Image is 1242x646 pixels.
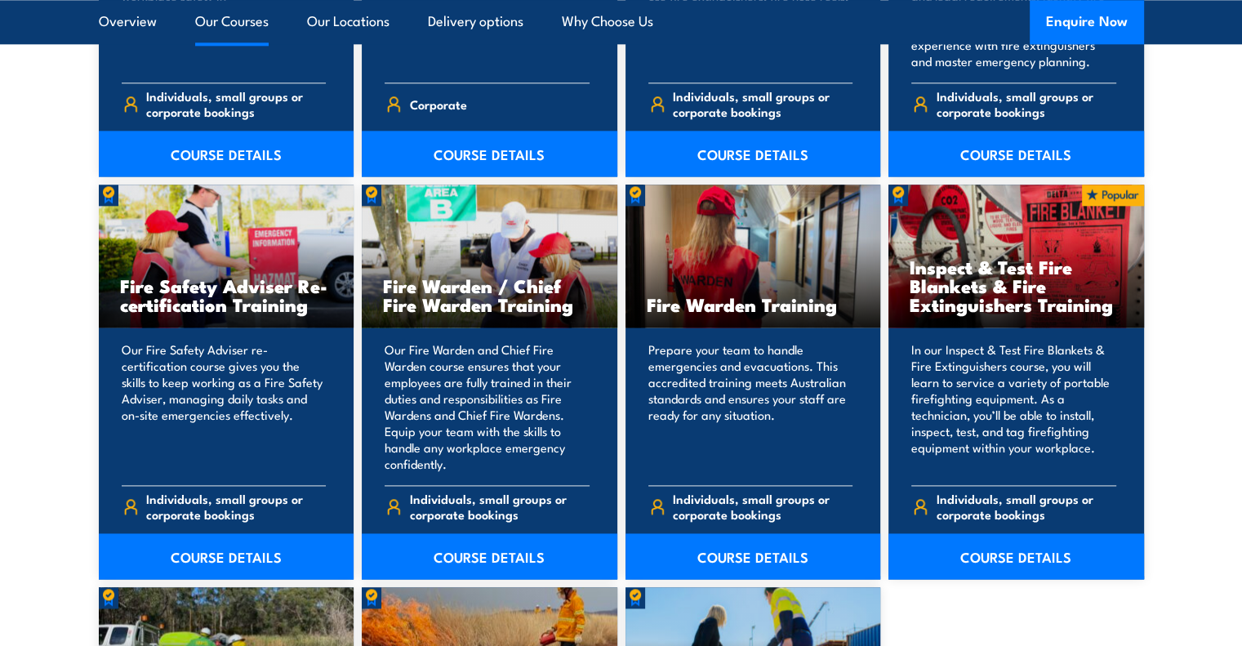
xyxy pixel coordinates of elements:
p: Prepare your team to handle emergencies and evacuations. This accredited training meets Australia... [648,341,853,472]
span: Individuals, small groups or corporate bookings [410,491,590,522]
span: Individuals, small groups or corporate bookings [673,88,852,119]
h3: Fire Safety Adviser Re-certification Training [120,276,333,314]
h3: Fire Warden / Chief Fire Warden Training [383,276,596,314]
span: Corporate [410,91,467,117]
span: Individuals, small groups or corporate bookings [146,491,326,522]
p: In our Inspect & Test Fire Blankets & Fire Extinguishers course, you will learn to service a vari... [911,341,1116,472]
a: COURSE DETAILS [625,533,881,579]
a: COURSE DETAILS [625,131,881,176]
a: COURSE DETAILS [888,131,1144,176]
a: COURSE DETAILS [99,533,354,579]
span: Individuals, small groups or corporate bookings [937,88,1116,119]
a: COURSE DETAILS [362,131,617,176]
a: COURSE DETAILS [99,131,354,176]
a: COURSE DETAILS [888,533,1144,579]
p: Our Fire Warden and Chief Fire Warden course ensures that your employees are fully trained in the... [385,341,590,472]
p: Our Fire Safety Adviser re-certification course gives you the skills to keep working as a Fire Sa... [122,341,327,472]
h3: Inspect & Test Fire Blankets & Fire Extinguishers Training [910,257,1123,314]
span: Individuals, small groups or corporate bookings [937,491,1116,522]
span: Individuals, small groups or corporate bookings [673,491,852,522]
h3: Fire Warden Training [647,295,860,314]
span: Individuals, small groups or corporate bookings [146,88,326,119]
a: COURSE DETAILS [362,533,617,579]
